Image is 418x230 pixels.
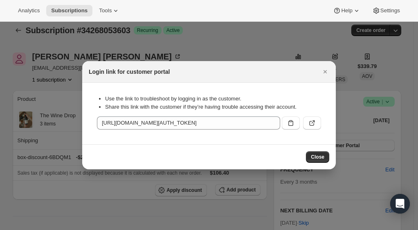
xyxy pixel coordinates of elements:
[105,95,321,103] li: Use the link to troubleshoot by logging in as the customer.
[328,5,365,16] button: Help
[51,7,88,14] span: Subscriptions
[99,7,112,14] span: Tools
[319,66,331,77] button: Close
[306,151,329,163] button: Close
[390,194,410,214] div: Open Intercom Messenger
[46,5,92,16] button: Subscriptions
[13,5,45,16] button: Analytics
[380,7,400,14] span: Settings
[341,7,352,14] span: Help
[105,103,321,111] li: Share this link with the customer if they’re having trouble accessing their account.
[18,7,40,14] span: Analytics
[367,5,405,16] button: Settings
[94,5,125,16] button: Tools
[89,68,170,76] h2: Login link for customer portal
[311,154,324,160] span: Close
